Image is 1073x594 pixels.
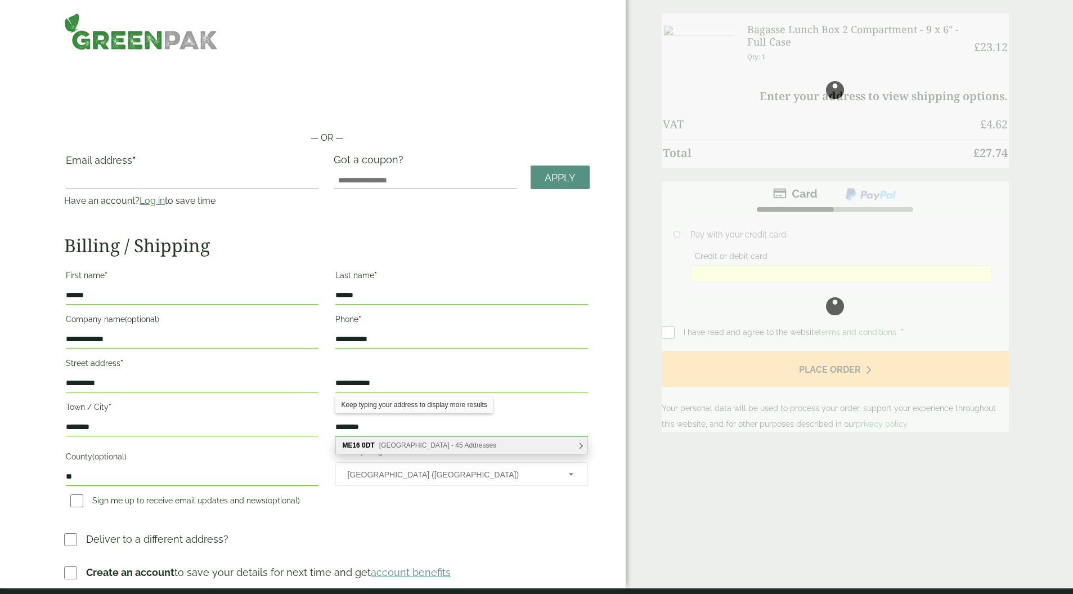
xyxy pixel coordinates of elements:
label: Town / City [66,399,318,418]
span: (optional) [266,496,300,505]
abbr: required [105,271,107,280]
a: Log in [140,195,165,206]
label: Got a coupon? [334,154,408,171]
label: Street address [66,355,318,374]
label: County [66,449,318,468]
input: Sign me up to receive email updates and news(optional) [70,494,83,507]
h2: Billing / Shipping [64,235,590,256]
label: First name [66,267,318,287]
p: Deliver to a different address? [86,532,228,547]
p: to save your details for next time and get [86,565,451,580]
abbr: required [109,403,111,412]
abbr: required [358,315,361,324]
label: Email address [66,155,318,171]
span: (optional) [92,452,127,461]
label: Last name [335,267,588,287]
p: — OR — [64,131,590,145]
strong: Create an account [86,566,174,578]
img: GreenPak Supplies [64,13,218,50]
abbr: required [374,271,377,280]
div: Keep typing your address to display more results [335,396,492,413]
label: Sign me up to receive email updates and news [66,496,304,508]
label: Company name [66,311,318,331]
span: (optional) [125,315,159,324]
p: Have an account? to save time [64,194,320,208]
a: Apply [531,166,590,190]
a: account benefits [371,566,451,578]
span: Country/Region [335,462,588,486]
span: Apply [545,172,576,184]
b: 0DT [362,441,375,449]
abbr: required [394,446,397,455]
b: ME16 [342,441,360,449]
abbr: required [132,154,136,166]
abbr: required [120,359,123,368]
label: Phone [335,311,588,331]
span: United Kingdom (UK) [347,463,554,486]
div: ME16 0DT [336,437,587,454]
iframe: Secure payment button frame [64,95,590,118]
span: [GEOGRAPHIC_DATA] - 45 Addresses [379,441,496,449]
